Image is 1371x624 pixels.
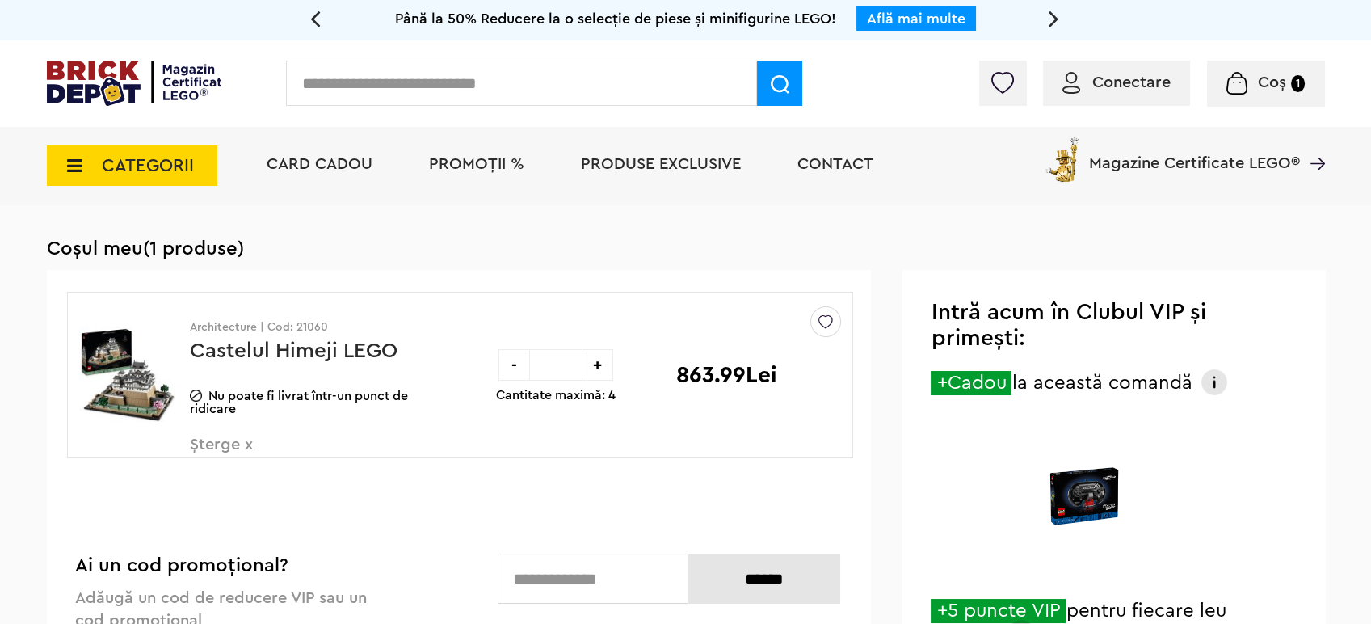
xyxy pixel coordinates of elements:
p: Nu poate fi livrat într-un punct de ridicare [190,390,420,415]
div: + [582,349,613,381]
a: Conectare [1062,74,1171,91]
a: Card Cadou [267,156,372,172]
a: Castelul Himeji LEGO [190,340,397,361]
a: Contact [797,156,873,172]
span: (1 produse) [143,239,244,259]
span: Ai un cod promoțional? [75,556,288,576]
span: +5 puncte VIP [931,599,1066,623]
a: PROMOȚII % [429,156,524,172]
span: Intră acum în Clubul VIP și primești: [931,301,1205,349]
div: la această comandă [931,372,1238,401]
span: Conectare [1092,74,1171,91]
p: Cantitate maximă: 4 [496,389,616,402]
img: Castelul Himeji LEGO [79,315,179,436]
small: 1 [1291,75,1305,92]
a: Produse exclusive [581,156,741,172]
img: Info VIP [1201,369,1227,395]
span: Până la 50% Reducere la o selecție de piese și minifigurine LEGO! [395,11,836,26]
span: Magazine Certificate LEGO® [1089,134,1300,171]
a: Magazine Certificate LEGO® [1300,134,1325,150]
h1: Coșul meu [47,238,1325,260]
a: Află mai multe [867,11,965,26]
div: - [498,349,530,381]
p: 863.99Lei [676,364,777,386]
span: Șterge x [190,436,380,471]
span: Coș [1258,74,1286,91]
span: +Cadou [931,371,1011,395]
span: CATEGORII [102,157,194,175]
p: Architecture | Cod: 21060 [190,322,420,333]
